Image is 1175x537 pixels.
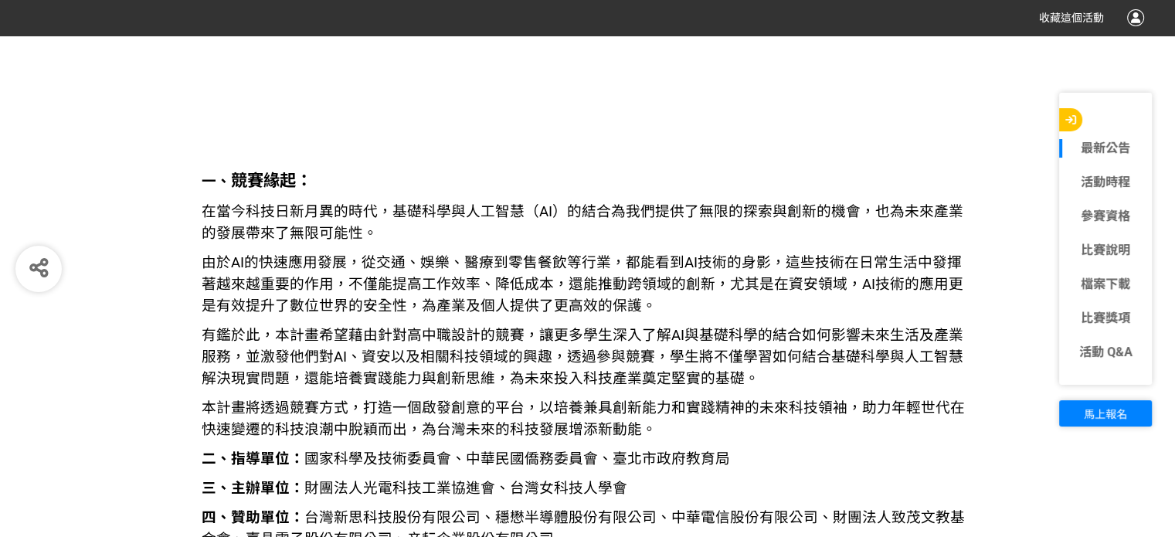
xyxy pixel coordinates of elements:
strong: 二、指導單位： [202,450,304,467]
a: 活動時程 [1059,173,1152,192]
strong: 三、主辦單位： [202,480,304,497]
span: 本計畫將透過競賽方式，打造一個啟發創意的平台，以培養兼具創新能力和實踐精神的未來科技領袖，助力年輕世代在快速變遷的科技浪潮中脫穎而出，為台灣未來的科技發展增添新動能。 [202,399,965,438]
strong: 一、 [202,173,231,190]
span: 馬上報名 [1084,408,1127,420]
span: 有鑑於此，本計畫希望藉由針對高中職設計的競賽，讓更多學生深入了解AI與基礎科學的結合如何影響未來生活及產業服務，並激發他們對AI、資安以及相關科技領域的興趣，透過參與競賽，學生將不僅學習如何結合... [202,327,963,387]
strong: 競賽緣起： [231,171,312,190]
strong: 四、贊助單位： [202,509,304,526]
span: 財團法人光電科技工業協進會、台灣女科技人學會 [202,480,627,497]
a: 最新公告 [1059,139,1152,158]
a: 檔案下載 [1059,275,1152,294]
span: 國家科學及技術委員會、中華民國僑務委員會、臺北市政府教育局 [202,450,730,467]
span: 由於AI的快速應用發展，從交通、娛樂、醫療到零售餐飲等行業，都能看到AI技術的身影，這些技術在日常生活中發揮著越來越重要的作用，不僅能提高工作效率、降低成本，還能推動跨領域的創新，尤其是在資安領... [202,254,963,314]
span: 在當今科技日新月異的時代，基礎科學與人工智慧（AI）的結合為我們提供了無限的探索與創新的機會，也為未來產業的發展帶來了無限可能性。 [202,203,963,242]
a: 比賽獎項 [1059,309,1152,328]
a: 比賽說明 [1059,241,1152,260]
span: 收藏這個活動 [1039,12,1104,24]
button: 馬上報名 [1059,400,1152,427]
a: 參賽資格 [1059,207,1152,226]
a: 活動 Q&A [1059,343,1152,362]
